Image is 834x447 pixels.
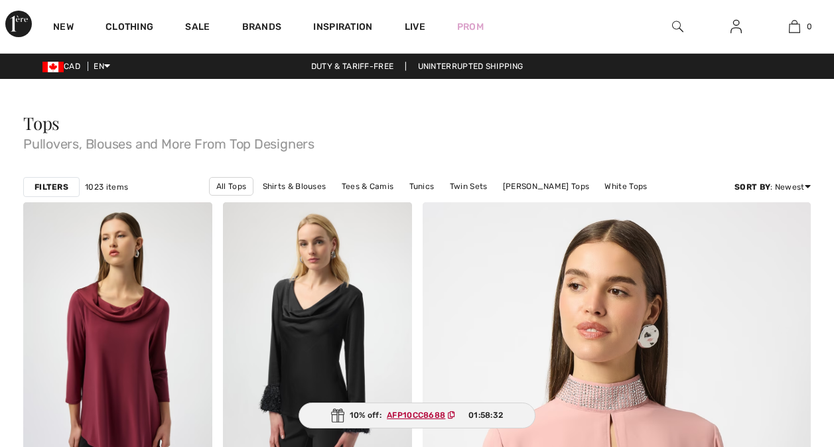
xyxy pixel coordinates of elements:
[85,181,128,193] span: 1023 items
[387,411,445,420] ins: AFP10CC8688
[496,178,596,195] a: [PERSON_NAME] Tops
[94,62,110,71] span: EN
[734,181,811,193] div: : Newest
[105,21,153,35] a: Clothing
[42,62,64,72] img: Canadian Dollar
[209,177,253,196] a: All Tops
[807,21,812,32] span: 0
[23,132,811,151] span: Pullovers, Blouses and More From Top Designers
[335,178,401,195] a: Tees & Camis
[672,19,683,34] img: search the website
[403,178,441,195] a: Tunics
[443,178,494,195] a: Twin Sets
[331,409,344,422] img: Gift.svg
[35,181,68,193] strong: Filters
[53,21,74,35] a: New
[734,182,770,192] strong: Sort By
[242,21,282,35] a: Brands
[468,409,503,421] span: 01:58:32
[598,178,654,195] a: White Tops
[256,178,333,195] a: Shirts & Blouses
[720,19,752,35] a: Sign In
[313,21,372,35] span: Inspiration
[730,19,742,34] img: My Info
[42,62,86,71] span: CAD
[457,20,484,34] a: Prom
[410,196,510,213] a: [PERSON_NAME] Tops
[299,403,536,428] div: 10% off:
[5,11,32,37] img: 1ère Avenue
[353,196,408,213] a: Black Tops
[789,19,800,34] img: My Bag
[185,21,210,35] a: Sale
[766,19,823,34] a: 0
[405,20,425,34] a: Live
[23,111,60,135] span: Tops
